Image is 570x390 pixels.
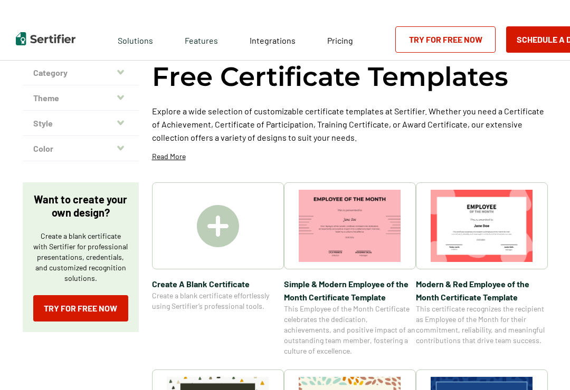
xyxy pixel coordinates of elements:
a: Modern & Red Employee of the Month Certificate TemplateModern & Red Employee of the Month Certifi... [416,182,548,356]
a: Simple & Modern Employee of the Month Certificate TemplateSimple & Modern Employee of the Month C... [284,182,416,356]
span: Pricing [327,35,353,45]
span: Solutions [118,33,153,46]
span: Integrations [250,35,296,45]
span: This Employee of the Month Certificate celebrates the dedication, achievements, and positive impa... [284,304,416,356]
button: Color [23,136,139,161]
button: Category [23,60,139,85]
button: Style [23,111,139,136]
span: This certificate recognizes the recipient as Employee of the Month for their commitment, reliabil... [416,304,548,346]
a: Try for Free Now [33,295,128,321]
img: Simple & Modern Employee of the Month Certificate Template [299,190,401,262]
span: Modern & Red Employee of the Month Certificate Template [416,277,548,304]
p: Create a blank certificate with Sertifier for professional presentations, credentials, and custom... [33,231,128,284]
span: Simple & Modern Employee of the Month Certificate Template [284,277,416,304]
a: Try for Free Now [395,26,496,53]
span: Create A Blank Certificate [152,277,284,290]
a: Integrations [250,33,296,46]
p: Want to create your own design? [33,193,128,219]
p: Read More [152,151,186,162]
img: Modern & Red Employee of the Month Certificate Template [431,190,533,262]
a: Pricing [327,33,353,46]
img: Sertifier | Digital Credentialing Platform [16,32,75,45]
button: Theme [23,85,139,111]
h1: Free Certificate Templates [152,60,508,94]
img: Create A Blank Certificate [197,205,239,247]
span: Features [185,33,218,46]
span: Create a blank certificate effortlessly using Sertifier’s professional tools. [152,290,284,311]
p: Explore a wide selection of customizable certificate templates at Sertifier. Whether you need a C... [152,104,548,144]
